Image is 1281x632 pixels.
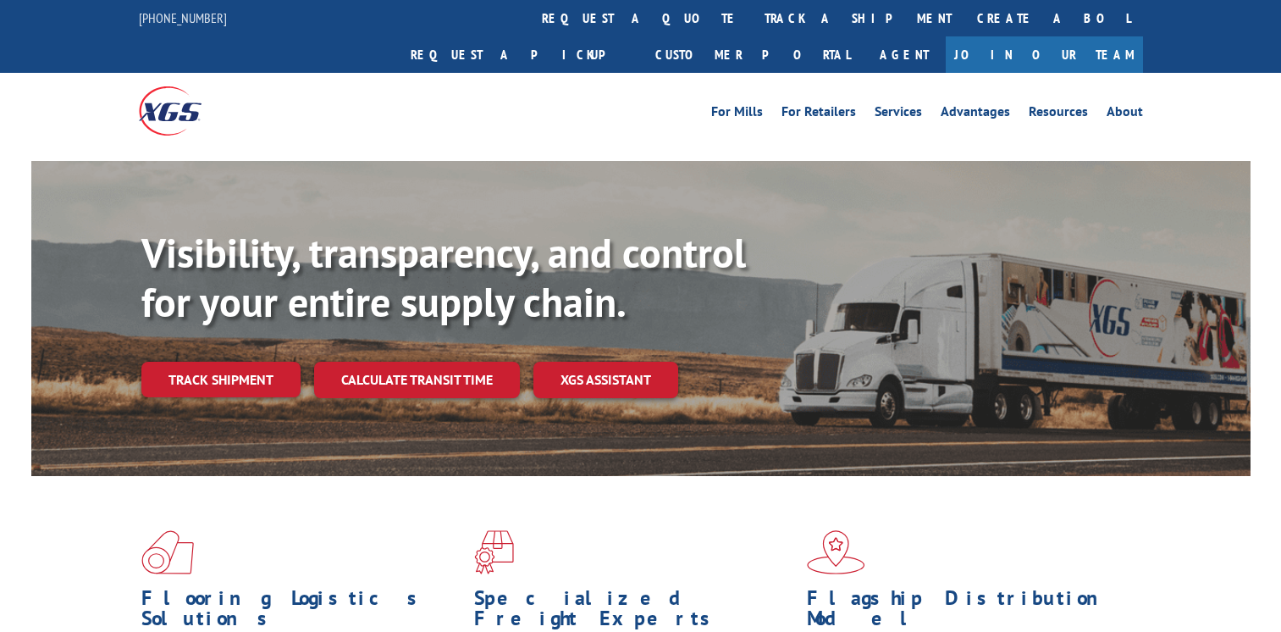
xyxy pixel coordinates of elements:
[863,36,946,73] a: Agent
[946,36,1143,73] a: Join Our Team
[141,226,746,328] b: Visibility, transparency, and control for your entire supply chain.
[139,9,227,26] a: [PHONE_NUMBER]
[1029,105,1088,124] a: Resources
[711,105,763,124] a: For Mills
[875,105,922,124] a: Services
[1107,105,1143,124] a: About
[398,36,643,73] a: Request a pickup
[533,362,678,398] a: XGS ASSISTANT
[781,105,856,124] a: For Retailers
[141,362,301,397] a: Track shipment
[314,362,520,398] a: Calculate transit time
[474,530,514,574] img: xgs-icon-focused-on-flooring-red
[141,530,194,574] img: xgs-icon-total-supply-chain-intelligence-red
[643,36,863,73] a: Customer Portal
[941,105,1010,124] a: Advantages
[807,530,865,574] img: xgs-icon-flagship-distribution-model-red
